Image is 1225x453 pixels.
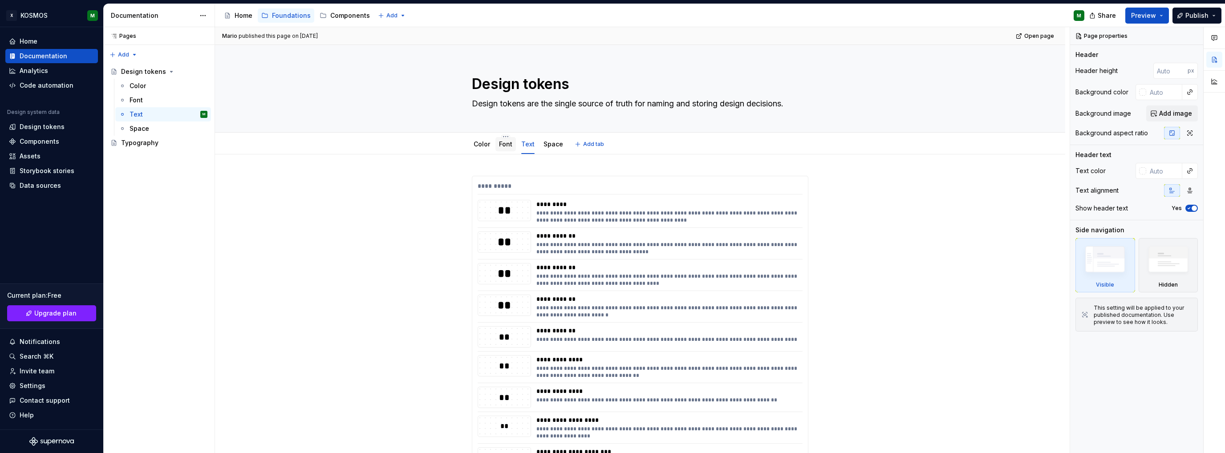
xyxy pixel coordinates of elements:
div: Page tree [107,65,211,150]
a: Settings [5,379,98,393]
div: Font [495,134,516,153]
a: Typography [107,136,211,150]
div: Analytics [20,66,48,75]
a: Design tokens [5,120,98,134]
div: Side navigation [1075,226,1124,235]
button: Add [107,49,140,61]
div: Background image [1075,109,1131,118]
button: XKOSMOSM [2,6,101,25]
div: Data sources [20,181,61,190]
a: Space [115,121,211,136]
div: Settings [20,381,45,390]
div: Components [20,137,59,146]
div: Notifications [20,337,60,346]
a: TextM [115,107,211,121]
textarea: Design tokens [470,73,807,95]
div: Background color [1075,88,1128,97]
a: Color [474,140,490,148]
a: Storybook stories [5,164,98,178]
button: Help [5,408,98,422]
div: Visible [1075,238,1135,292]
a: Analytics [5,64,98,78]
div: Header height [1075,66,1118,75]
a: Space [544,140,563,148]
span: Add [118,51,129,58]
span: Open page [1024,32,1054,40]
button: Search ⌘K [5,349,98,364]
button: Add [375,9,409,22]
input: Auto [1146,84,1182,100]
div: Contact support [20,396,70,405]
div: Visible [1096,281,1114,288]
a: Documentation [5,49,98,63]
a: Assets [5,149,98,163]
div: Code automation [20,81,73,90]
div: Page tree [220,7,373,24]
button: Add image [1146,105,1198,121]
span: Add tab [583,141,604,148]
span: Mario [222,32,237,40]
div: X [6,10,17,21]
div: Design tokens [121,67,166,76]
button: Publish [1172,8,1221,24]
div: M [203,110,205,119]
a: Design tokens [107,65,211,79]
div: Text [518,134,538,153]
span: Add image [1159,109,1192,118]
div: Design tokens [20,122,65,131]
div: Header text [1075,150,1111,159]
span: Add [386,12,398,19]
div: Header [1075,50,1098,59]
div: Documentation [20,52,67,61]
div: Hidden [1159,281,1178,288]
a: Components [316,8,373,23]
a: Color [115,79,211,93]
div: Space [130,124,149,133]
div: Space [540,134,567,153]
a: Text [521,140,535,148]
div: Show header text [1075,204,1128,213]
svg: Supernova Logo [29,437,74,446]
div: Text [130,110,143,119]
input: Auto [1146,163,1182,179]
div: Text alignment [1075,186,1119,195]
div: Home [20,37,37,46]
a: Font [499,140,512,148]
div: Help [20,411,34,420]
a: Data sources [5,178,98,193]
a: Font [115,93,211,107]
a: Components [5,134,98,149]
div: Current plan : Free [7,291,96,300]
div: Hidden [1139,238,1198,292]
button: Add tab [572,138,608,150]
div: Invite team [20,367,54,376]
div: Color [470,134,494,153]
textarea: Design tokens are the single source of truth for naming and storing design decisions. [470,97,807,111]
span: Publish [1185,11,1209,20]
button: Contact support [5,393,98,408]
a: Home [220,8,256,23]
a: Open page [1013,30,1058,42]
div: Foundations [272,11,311,20]
div: published this page on [DATE] [239,32,318,40]
div: This setting will be applied to your published documentation. Use preview to see how it looks. [1094,304,1192,326]
a: Code automation [5,78,98,93]
span: Upgrade plan [34,309,77,318]
div: Assets [20,152,41,161]
div: Design system data [7,109,60,116]
label: Yes [1172,205,1182,212]
div: Font [130,96,143,105]
button: Share [1085,8,1122,24]
p: px [1188,67,1194,74]
div: Home [235,11,252,20]
div: Text color [1075,166,1106,175]
span: Share [1098,11,1116,20]
div: Documentation [111,11,195,20]
div: Color [130,81,146,90]
a: Upgrade plan [7,305,96,321]
div: Search ⌘K [20,352,53,361]
a: Foundations [258,8,314,23]
button: Preview [1125,8,1169,24]
div: Components [330,11,370,20]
